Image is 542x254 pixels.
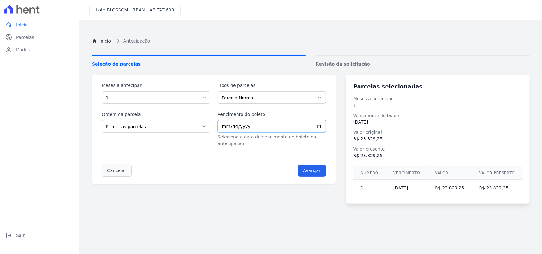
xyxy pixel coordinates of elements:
[16,232,25,238] span: Sair
[2,229,77,242] a: logoutSair
[316,61,530,67] span: Revisão da solicitação
[218,82,326,89] label: Tipos de parcelas
[2,19,77,31] a: homeInício
[2,43,77,56] a: personDados
[353,166,386,180] th: Número
[353,119,522,125] dd: [DATE]
[2,31,77,43] a: paidParcelas
[353,136,522,142] dd: R$ 23.829,25
[353,152,522,159] dd: R$ 23.829,25
[102,82,210,89] label: Meses a antecipar
[5,21,12,29] i: home
[353,102,522,109] dd: 1
[353,96,522,102] dt: Meses a antecipar
[107,7,174,12] span: BLOSSOM URBAN HABITAT 603
[353,180,386,197] td: 1
[123,38,150,44] span: Antecipação
[386,180,427,197] td: [DATE]
[16,47,30,53] span: Dados
[218,111,326,118] label: Vencimento do boleto
[92,38,111,44] a: Inicio
[5,232,12,239] i: logout
[353,112,522,119] dt: Vencimento do boleto
[298,165,326,177] input: Avançar
[428,180,472,197] td: R$ 23.829,25
[353,82,522,91] h3: Parcelas selecionadas
[96,7,174,13] h3: Lote:
[218,134,326,147] p: Selecione a data de vencimento do boleto da antecipação
[5,34,12,41] i: paid
[16,22,28,28] span: Início
[353,129,522,136] dt: Valor original
[428,166,472,180] th: Valor
[472,180,522,197] td: R$ 23.829,25
[386,166,427,180] th: Vencimento
[16,34,34,40] span: Parcelas
[92,37,530,45] nav: Breadcrumb
[92,55,530,67] nav: Progress
[472,166,522,180] th: Valor presente
[353,146,522,152] dt: Valor presente
[102,111,210,118] label: Ordem da parcela
[92,61,306,67] span: Seleção de parcelas
[102,165,132,177] a: Cancelar
[5,46,12,53] i: person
